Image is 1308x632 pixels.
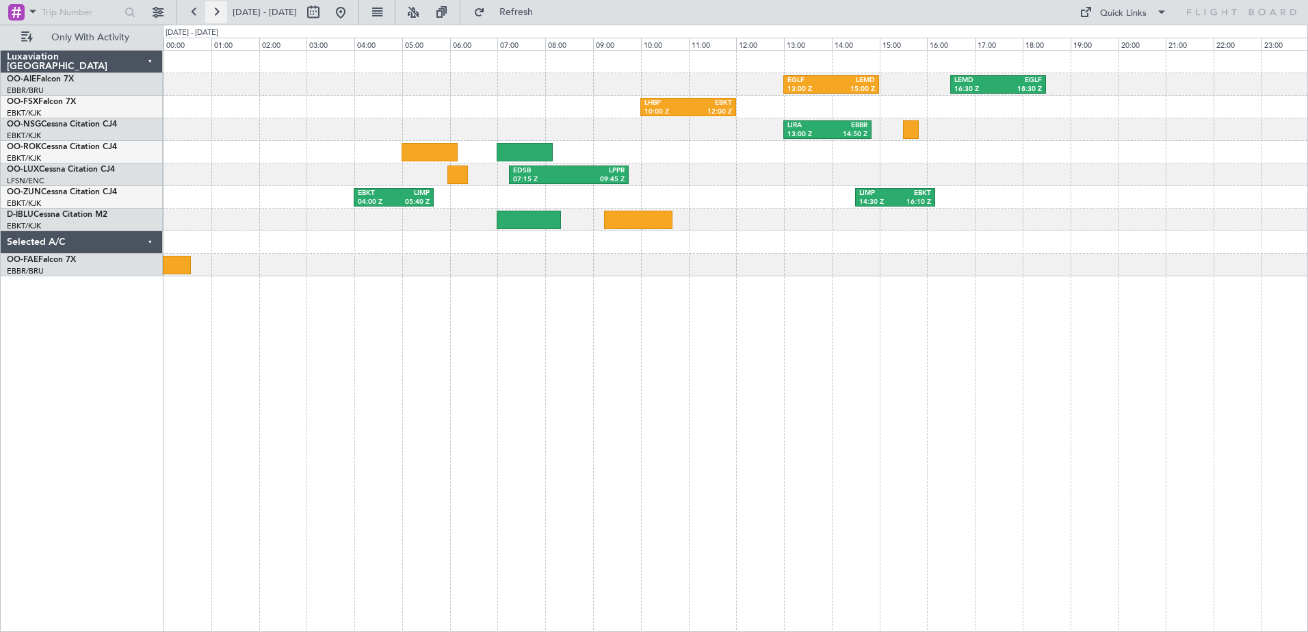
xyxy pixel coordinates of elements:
[641,38,689,50] div: 10:00
[7,211,107,219] a: D-IBLUCessna Citation M2
[831,85,875,94] div: 15:00 Z
[787,121,827,131] div: LIRA
[975,38,1023,50] div: 17:00
[545,38,593,50] div: 08:00
[358,189,393,198] div: EBKT
[394,189,430,198] div: LIMP
[859,189,895,198] div: LIMP
[450,38,498,50] div: 06:00
[166,27,218,39] div: [DATE] - [DATE]
[831,76,875,85] div: LEMD
[306,38,354,50] div: 03:00
[688,107,732,117] div: 12:00 Z
[7,75,74,83] a: OO-AIEFalcon 7X
[880,38,928,50] div: 15:00
[689,38,737,50] div: 11:00
[787,85,831,94] div: 13:00 Z
[7,98,38,106] span: OO-FSX
[954,76,998,85] div: LEMD
[7,256,76,264] a: OO-FAEFalcon 7X
[1023,38,1071,50] div: 18:00
[36,33,144,42] span: Only With Activity
[1071,38,1119,50] div: 19:00
[827,121,867,131] div: EBBR
[895,198,930,207] div: 16:10 Z
[7,256,38,264] span: OO-FAE
[954,85,998,94] div: 16:30 Z
[259,38,307,50] div: 02:00
[644,98,688,108] div: LHBP
[7,266,44,276] a: EBBR/BRU
[832,38,880,50] div: 14:00
[7,176,44,186] a: LFSN/ENC
[7,131,41,141] a: EBKT/KJK
[354,38,402,50] div: 04:00
[787,130,827,140] div: 13:00 Z
[7,166,39,174] span: OO-LUX
[488,8,545,17] span: Refresh
[513,166,568,176] div: EDSB
[15,27,148,49] button: Only With Activity
[998,85,1042,94] div: 18:30 Z
[859,198,895,207] div: 14:30 Z
[7,75,36,83] span: OO-AIE
[7,221,41,231] a: EBKT/KJK
[211,38,259,50] div: 01:00
[593,38,641,50] div: 09:00
[402,38,450,50] div: 05:00
[358,198,393,207] div: 04:00 Z
[998,76,1042,85] div: EGLF
[7,188,117,196] a: OO-ZUNCessna Citation CJ4
[787,76,831,85] div: EGLF
[42,2,120,23] input: Trip Number
[1100,7,1147,21] div: Quick Links
[1166,38,1214,50] div: 21:00
[895,189,930,198] div: EBKT
[7,188,41,196] span: OO-ZUN
[568,175,624,185] div: 09:45 Z
[7,143,41,151] span: OO-ROK
[7,143,117,151] a: OO-ROKCessna Citation CJ4
[927,38,975,50] div: 16:00
[7,108,41,118] a: EBKT/KJK
[1119,38,1166,50] div: 20:00
[497,38,545,50] div: 07:00
[394,198,430,207] div: 05:40 Z
[688,98,732,108] div: EBKT
[7,198,41,209] a: EBKT/KJK
[7,211,34,219] span: D-IBLU
[7,120,117,129] a: OO-NSGCessna Citation CJ4
[163,38,211,50] div: 00:00
[7,166,115,174] a: OO-LUXCessna Citation CJ4
[513,175,568,185] div: 07:15 Z
[467,1,549,23] button: Refresh
[233,6,297,18] span: [DATE] - [DATE]
[1073,1,1174,23] button: Quick Links
[568,166,624,176] div: LPPR
[1214,38,1261,50] div: 22:00
[827,130,867,140] div: 14:50 Z
[7,85,44,96] a: EBBR/BRU
[7,153,41,163] a: EBKT/KJK
[7,98,76,106] a: OO-FSXFalcon 7X
[7,120,41,129] span: OO-NSG
[736,38,784,50] div: 12:00
[644,107,688,117] div: 10:00 Z
[784,38,832,50] div: 13:00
